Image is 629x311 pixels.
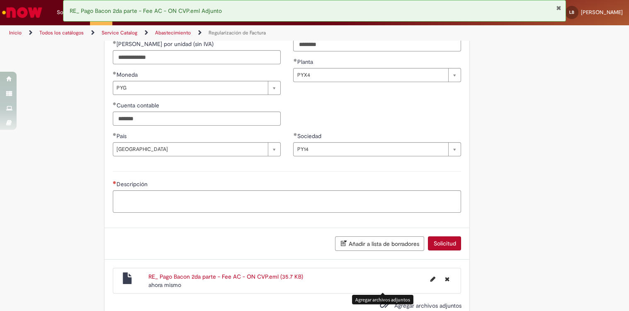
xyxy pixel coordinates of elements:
[352,295,413,304] div: Agregar archivos adjuntos
[425,272,440,286] button: Editar nombre de archivo RE_ Pago Bacon 2da parte - Fee AC - ON CVP.eml
[1,4,44,21] img: ServiceNow
[293,133,297,136] span: Cumplimentación obligatoria
[148,281,181,289] time: 30/09/2025 16:29:55
[440,272,454,286] button: Eliminar RE_ Pago Bacon 2da parte - Fee AC - ON CVP.eml
[209,29,266,36] a: Regularización de Factura
[297,58,314,66] span: Planta
[556,5,561,11] button: Cerrar notificación
[569,10,574,15] span: LB
[293,37,461,51] input: User ID SAP
[394,302,461,309] span: Agregar archivos adjuntos
[117,132,128,140] span: País
[581,9,623,16] span: [PERSON_NAME]
[155,29,191,36] a: Abastecimiento
[113,102,117,105] span: Cumplimentación obligatoria
[117,180,149,188] span: Descripción
[113,190,461,213] textarea: Descripción
[297,143,444,156] span: PY14
[113,133,117,136] span: Cumplimentación obligatoria
[39,29,84,36] a: Todos los catálogos
[57,8,84,17] span: Solicitudes
[70,7,222,15] span: RE_ Pago Bacon 2da parte - Fee AC - ON CVP.eml Adjunto
[293,58,297,62] span: Cumplimentación obligatoria
[117,40,215,48] span: [PERSON_NAME] por unidad (sin IVA)
[117,81,264,95] span: PYG
[113,71,117,75] span: Cumplimentación obligatoria
[148,281,181,289] span: ahora mismo
[297,68,444,82] span: PYX4
[6,25,413,41] ul: Rutas de acceso a la página
[335,236,424,251] button: Añadir a lista de borradores
[117,102,161,109] span: Cuenta contable
[102,29,137,36] a: Service Catalog
[113,41,117,44] span: Cumplimentación obligatoria
[117,143,264,156] span: [GEOGRAPHIC_DATA]
[297,132,323,140] span: Sociedad
[117,71,139,78] span: Moneda
[113,112,281,126] input: Cuenta contable
[113,50,281,64] input: Precio NETO por unidad (sin IVA)
[428,236,461,250] button: Solicitud
[9,29,22,36] a: Inicio
[113,181,117,184] span: Obligatorios
[148,273,303,280] a: RE_ Pago Bacon 2da parte - Fee AC - ON CVP.eml (35.7 KB)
